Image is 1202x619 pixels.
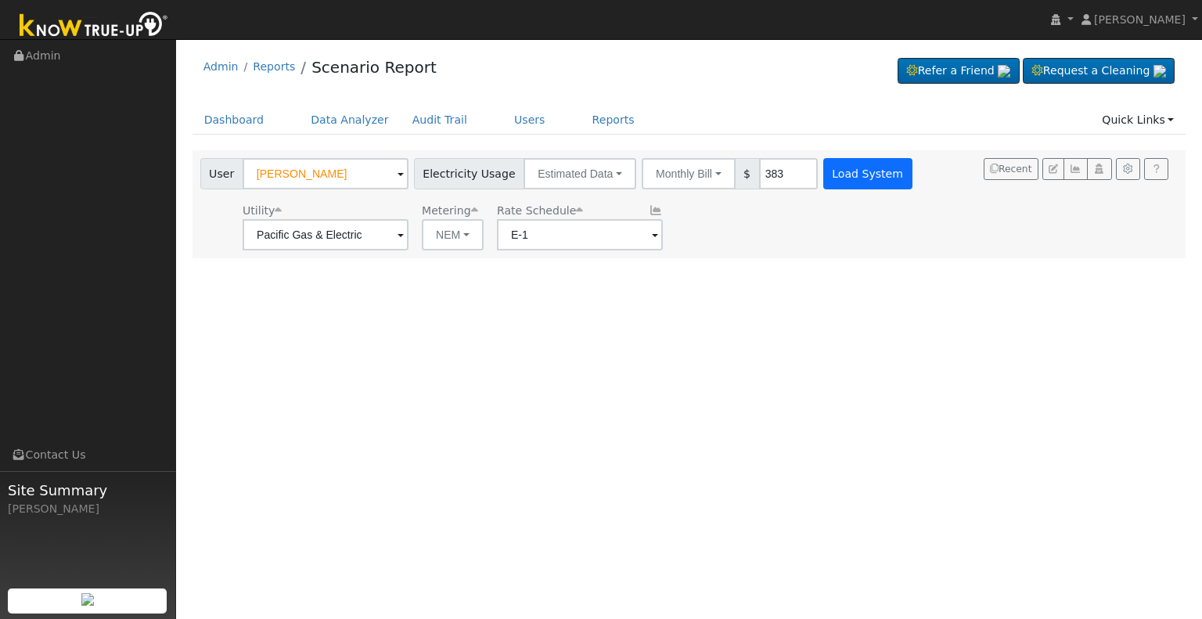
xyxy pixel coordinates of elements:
a: Audit Trail [401,106,479,135]
input: Select a Utility [243,219,408,250]
a: Admin [203,60,239,73]
a: Refer a Friend [898,58,1020,85]
span: Alias: None [497,204,583,217]
div: Utility [243,203,408,219]
button: Load System [823,158,912,189]
button: Recent [984,158,1038,180]
span: [PERSON_NAME] [1094,13,1186,26]
button: Settings [1116,158,1140,180]
button: NEM [422,219,484,250]
span: Electricity Usage [414,158,524,189]
a: Request a Cleaning [1023,58,1175,85]
a: Reports [253,60,295,73]
span: Site Summary [8,480,167,501]
span: User [200,158,243,189]
a: Help Link [1144,158,1168,180]
button: Login As [1087,158,1111,180]
img: retrieve [998,65,1010,77]
div: [PERSON_NAME] [8,501,167,517]
a: Quick Links [1090,106,1186,135]
button: Estimated Data [524,158,636,189]
a: Reports [581,106,646,135]
button: Multi-Series Graph [1063,158,1088,180]
input: Select a User [243,158,408,189]
img: Know True-Up [12,9,176,44]
a: Scenario Report [311,58,437,77]
button: Edit User [1042,158,1064,180]
span: $ [735,158,760,189]
div: Metering [422,203,484,219]
button: Monthly Bill [642,158,736,189]
a: Users [502,106,557,135]
img: retrieve [81,593,94,606]
a: Data Analyzer [299,106,401,135]
img: retrieve [1153,65,1166,77]
a: Dashboard [193,106,276,135]
input: Select a Rate Schedule [497,219,663,250]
